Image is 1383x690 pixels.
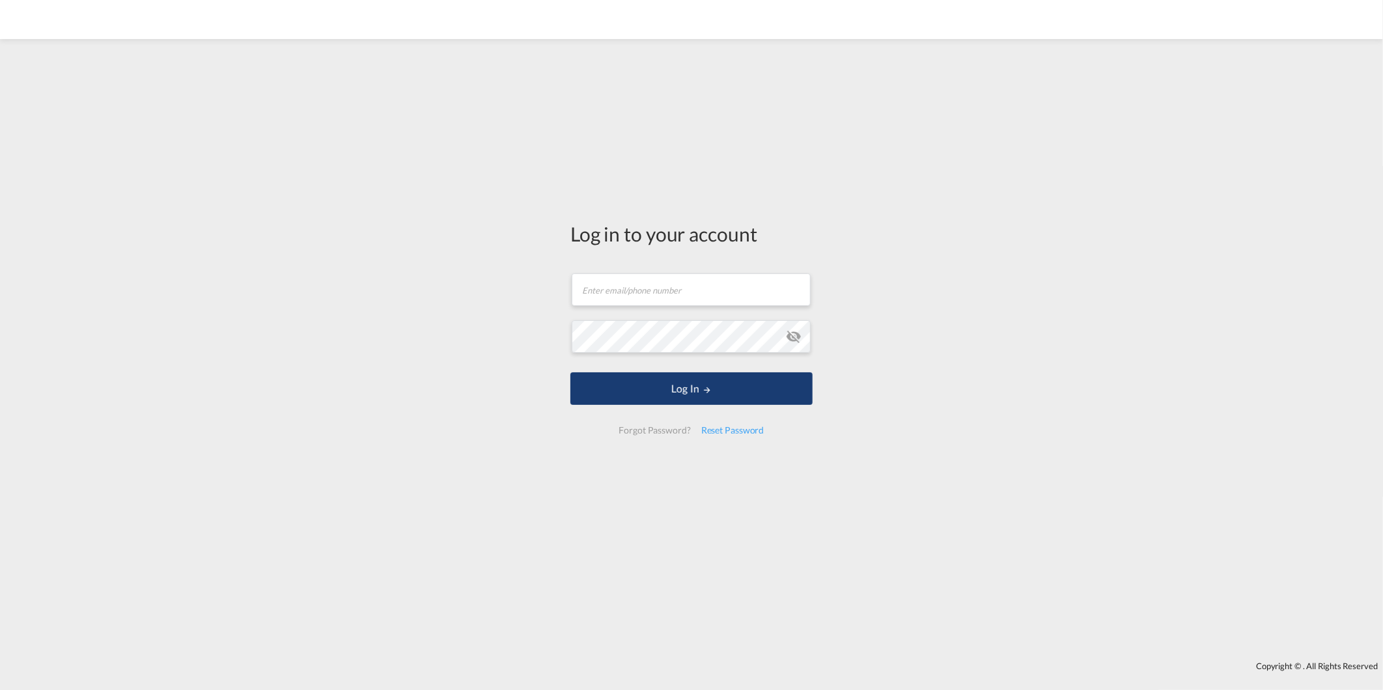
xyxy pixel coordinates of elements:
div: Forgot Password? [613,419,695,442]
md-icon: icon-eye-off [786,329,802,344]
div: Log in to your account [570,220,813,247]
input: Enter email/phone number [572,273,811,306]
div: Reset Password [696,419,770,442]
button: LOGIN [570,372,813,405]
